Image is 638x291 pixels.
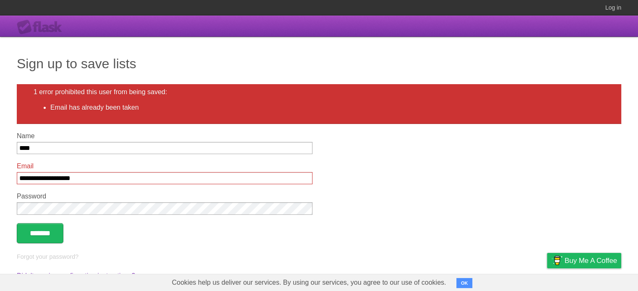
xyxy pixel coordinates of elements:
[17,162,312,170] label: Email
[17,132,312,140] label: Name
[551,253,562,268] img: Buy me a coffee
[565,253,617,268] span: Buy me a coffee
[17,272,135,279] a: Didn't receive confirmation instructions?
[34,88,604,96] h2: 1 error prohibited this user from being saved:
[17,193,312,200] label: Password
[17,20,67,35] div: Flask
[164,274,455,291] span: Cookies help us deliver our services. By using our services, you agree to our use of cookies.
[456,278,473,288] button: OK
[17,54,621,74] h1: Sign up to save lists
[17,253,78,260] a: Forgot your password?
[547,253,621,268] a: Buy me a coffee
[50,103,604,113] li: Email has already been taken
